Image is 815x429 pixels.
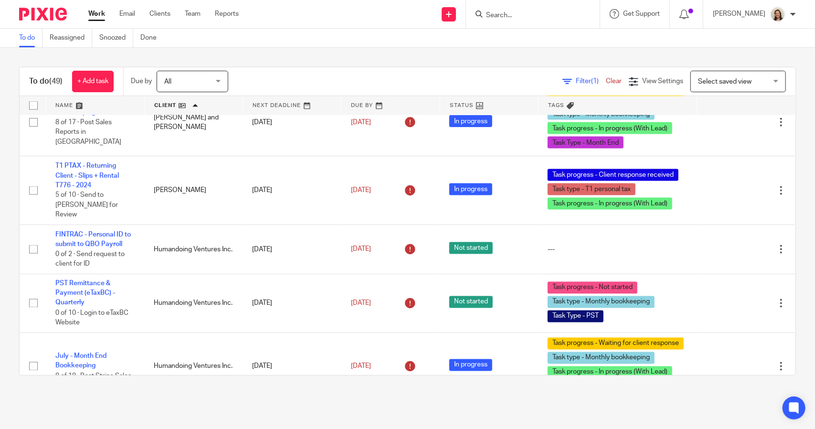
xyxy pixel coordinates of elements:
span: View Settings [642,78,683,85]
span: In progress [449,359,492,371]
a: To do [19,29,42,47]
span: Get Support [623,11,660,17]
td: [PERSON_NAME] and [PERSON_NAME] [144,89,243,156]
span: Tags [548,103,564,108]
a: Work [88,9,105,19]
span: [DATE] [351,246,371,253]
td: [DATE] [243,89,341,156]
td: [DATE] [243,274,341,332]
span: Task type - Monthly bookkeeping [548,352,655,364]
span: (49) [49,77,63,85]
td: [DATE] [243,332,341,400]
div: --- [548,245,687,254]
a: Done [140,29,164,47]
td: [DATE] [243,156,341,225]
span: All [164,78,171,85]
span: Task type - T1 personal tax [548,183,635,195]
span: Task progress - Not started [548,282,637,294]
span: Filter [576,78,606,85]
span: Task progress - In progress (With Lead) [548,366,672,378]
span: (1) [591,78,599,85]
a: PST Remittance & Payment (eTaxBC) - Quarterly [55,280,115,307]
span: Not started [449,242,493,254]
img: Morgan.JPG [770,7,785,22]
input: Search [485,11,571,20]
span: In progress [449,115,492,127]
span: 8 of 17 · Post Sales Reports in [GEOGRAPHIC_DATA] [55,119,121,145]
span: Task progress - Client response received [548,169,678,181]
h1: To do [29,76,63,86]
span: Not started [449,296,493,308]
p: Due by [131,76,152,86]
a: + Add task [72,71,114,92]
a: T1 PTAX - Returning Client - Slips + Rental T776 - 2024 [55,162,119,189]
span: Task Type - PST [548,311,603,322]
a: Clear [606,78,622,85]
a: FINTRAC - Personal ID to submit to QBO Payroll [55,231,131,247]
td: Humandoing Ventures Inc. [144,332,243,400]
span: 0 of 10 · Login to eTaxBC Website [55,310,128,326]
a: Team [185,9,201,19]
span: Task progress - In progress (With Lead) [548,122,672,134]
a: Snoozed [99,29,133,47]
span: Task progress - In progress (With Lead) [548,198,672,210]
span: [DATE] [351,363,371,370]
span: 5 of 10 · Send to [PERSON_NAME] for Review [55,192,118,218]
a: Email [119,9,135,19]
span: [DATE] [351,300,371,307]
a: Clients [149,9,170,19]
span: Select saved view [698,78,751,85]
span: 0 of 2 · Send request to client for ID [55,251,125,268]
span: [DATE] [351,119,371,126]
span: Task Type - Month End [548,137,624,149]
span: In progress [449,183,492,195]
a: July - Month End Bookkeeping [55,353,106,369]
img: Pixie [19,8,67,21]
p: [PERSON_NAME] [713,9,765,19]
span: [DATE] [351,187,371,193]
td: Humandoing Ventures Inc. [144,274,243,332]
a: Reassigned [50,29,92,47]
td: [PERSON_NAME] [144,156,243,225]
span: 8 of 18 · Post Stripe Sales [55,373,131,379]
td: Humandoing Ventures Inc. [144,225,243,274]
span: Task type - Monthly bookkeeping [548,296,655,308]
a: Reports [215,9,239,19]
span: Task progress - Waiting for client response [548,338,684,350]
td: [DATE] [243,225,341,274]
